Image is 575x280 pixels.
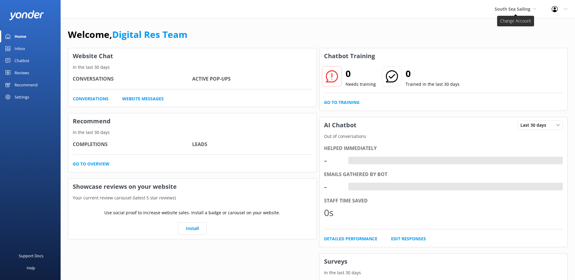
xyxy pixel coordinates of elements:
a: Edit Responses [391,235,426,242]
p: In the last 30 days [319,269,568,276]
div: Emails gathered by bot [324,171,563,178]
a: Website Messages [122,95,164,102]
p: In the last 30 days [68,64,316,71]
img: yonder-white-logo.png [9,10,44,20]
div: Reviews [15,67,29,79]
h3: Website Chat [68,48,316,64]
h2: 0 [406,66,460,81]
span: South Sea Sailing [495,6,530,12]
div: 0s [324,205,342,220]
div: Inbox [15,42,25,55]
h4: Conversations [73,75,192,83]
a: Go to overview [73,161,109,167]
span: Last 30 days [520,122,550,128]
a: Digital Res Team [112,28,187,41]
a: Go to Training [324,99,359,106]
p: In the last 30 days [68,129,316,136]
p: Needs training [346,81,376,88]
h1: Welcome, [68,27,187,42]
div: Support Docs [19,250,43,262]
h3: Showcase reviews on your website [68,179,316,195]
div: Chatbot [15,55,29,67]
h4: Completions [73,141,192,148]
h3: Surveys [319,254,568,269]
h3: Recommend [68,113,316,129]
div: Helped immediately [324,145,563,152]
a: Install [178,222,207,235]
div: - [324,153,342,168]
div: Help [27,262,35,274]
p: Out of conversations [319,133,568,140]
div: - [348,183,353,191]
p: Use social proof to increase website sales. Install a badge or carousel on your website. [104,209,280,216]
div: - [324,179,342,194]
h3: Chatbot Training [319,48,379,64]
p: Your current review carousel (latest 5 star reviews) [68,195,316,201]
div: Settings [15,91,29,103]
a: Conversations [73,95,109,102]
div: Recommend [15,79,38,91]
div: - [348,157,353,165]
a: Detailed Performance [324,235,377,242]
div: Staff time saved [324,197,563,205]
h2: 0 [346,66,376,81]
h3: AI Chatbot [319,117,361,133]
h4: Leads [192,141,312,148]
div: Home [15,30,26,42]
h4: Active Pop-ups [192,75,312,83]
p: Trained in the last 30 days [406,81,460,88]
